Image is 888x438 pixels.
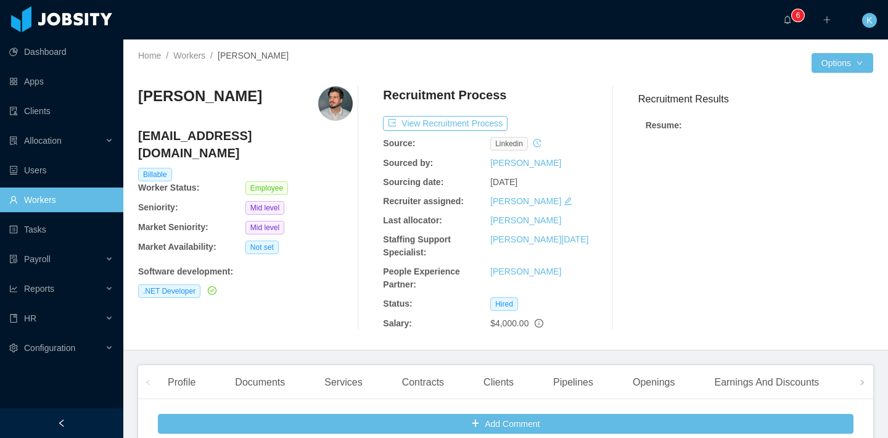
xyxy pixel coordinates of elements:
[24,343,75,353] span: Configuration
[533,139,541,147] i: icon: history
[138,86,262,106] h3: [PERSON_NAME]
[314,365,372,400] div: Services
[138,222,208,232] b: Market Seniority:
[173,51,205,60] a: Workers
[823,15,831,24] i: icon: plus
[24,136,62,146] span: Allocation
[796,9,800,22] p: 6
[646,120,682,130] strong: Resume :
[9,136,18,145] i: icon: solution
[210,51,213,60] span: /
[535,319,543,328] span: info-circle
[490,158,561,168] a: [PERSON_NAME]
[383,299,412,308] b: Status:
[490,234,588,244] a: [PERSON_NAME][DATE]
[9,314,18,323] i: icon: book
[783,15,792,24] i: icon: bell
[812,53,873,73] button: Optionsicon: down
[383,234,451,257] b: Staffing Support Specialist:
[24,284,54,294] span: Reports
[392,365,454,400] div: Contracts
[490,196,561,206] a: [PERSON_NAME]
[383,118,508,128] a: icon: exportView Recruitment Process
[205,286,216,295] a: icon: check-circle
[245,181,288,195] span: Employee
[138,127,353,162] h4: [EMAIL_ADDRESS][DOMAIN_NAME]
[318,86,353,121] img: fdce75f9-0b3e-46ad-8806-35fc7627b1a4_674759d2cbc38-400w.png
[24,254,51,264] span: Payroll
[474,365,524,400] div: Clients
[9,188,113,212] a: icon: userWorkers
[9,99,113,123] a: icon: auditClients
[543,365,603,400] div: Pipelines
[138,242,216,252] b: Market Availability:
[208,286,216,295] i: icon: check-circle
[245,201,284,215] span: Mid level
[138,267,233,276] b: Software development :
[218,51,289,60] span: [PERSON_NAME]
[623,365,685,400] div: Openings
[245,221,284,234] span: Mid level
[383,267,460,289] b: People Experience Partner:
[9,344,18,352] i: icon: setting
[24,313,36,323] span: HR
[138,202,178,212] b: Seniority:
[564,197,572,205] i: icon: edit
[9,158,113,183] a: icon: robotUsers
[383,116,508,131] button: icon: exportView Recruitment Process
[138,284,200,298] span: .NET Developer
[383,138,415,148] b: Source:
[490,297,518,311] span: Hired
[792,9,804,22] sup: 6
[245,241,279,254] span: Not set
[490,215,561,225] a: [PERSON_NAME]
[9,255,18,263] i: icon: file-protect
[490,267,561,276] a: [PERSON_NAME]
[859,379,865,386] i: icon: right
[383,196,464,206] b: Recruiter assigned:
[383,215,442,225] b: Last allocator:
[138,168,172,181] span: Billable
[158,365,205,400] div: Profile
[158,414,853,434] button: icon: plusAdd Comment
[704,365,829,400] div: Earnings And Discounts
[866,13,872,28] span: K
[383,86,506,104] h4: Recruitment Process
[138,51,161,60] a: Home
[225,365,295,400] div: Documents
[490,318,528,328] span: $4,000.00
[9,69,113,94] a: icon: appstoreApps
[9,39,113,64] a: icon: pie-chartDashboard
[490,177,517,187] span: [DATE]
[383,318,412,328] b: Salary:
[9,284,18,293] i: icon: line-chart
[383,158,433,168] b: Sourced by:
[138,183,199,192] b: Worker Status:
[490,137,528,151] span: linkedin
[166,51,168,60] span: /
[638,91,873,107] h3: Recruitment Results
[383,177,443,187] b: Sourcing date:
[9,217,113,242] a: icon: profileTasks
[145,379,151,386] i: icon: left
